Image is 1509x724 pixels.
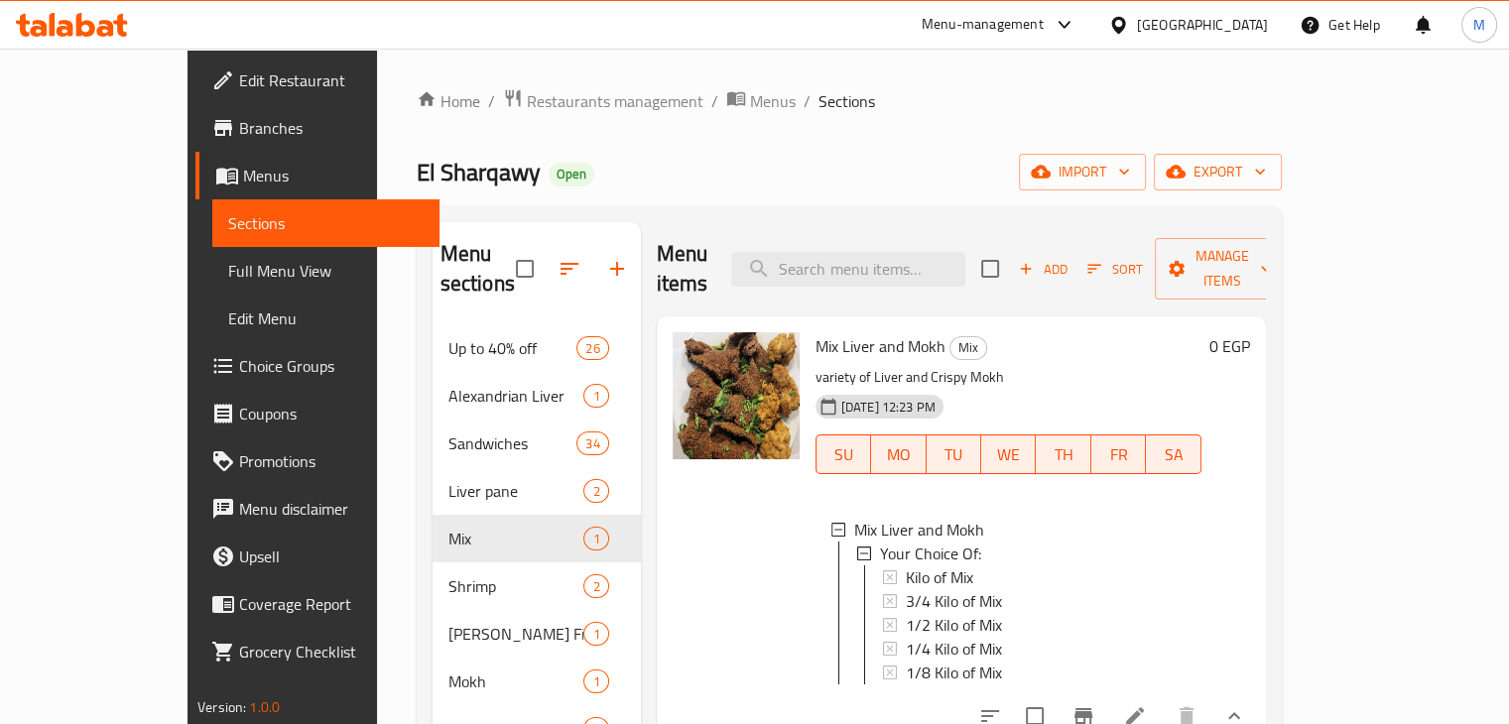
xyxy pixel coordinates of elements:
[804,89,811,113] li: /
[816,331,945,361] span: Mix Liver and Mokh
[417,89,480,113] a: Home
[197,694,246,720] span: Version:
[195,152,440,199] a: Menus
[433,467,641,515] div: Liver pane2
[549,166,594,182] span: Open
[433,562,641,610] div: Shrimp2
[1019,154,1146,190] button: import
[576,431,608,455] div: items
[1011,254,1074,285] button: Add
[657,239,708,299] h2: Menu items
[824,440,863,469] span: SU
[243,164,424,187] span: Menus
[239,497,424,521] span: Menu disclaimer
[673,332,800,459] img: Mix Liver and Mokh
[195,533,440,580] a: Upsell
[1087,258,1142,281] span: Sort
[488,89,495,113] li: /
[195,342,440,390] a: Choice Groups
[448,669,584,693] div: Mokh
[584,482,607,501] span: 2
[212,199,440,247] a: Sections
[433,420,641,467] div: Sandwiches34
[989,440,1028,469] span: WE
[1154,154,1282,190] button: export
[906,637,1002,661] span: 1/4 Kilo of Mix
[818,89,875,113] span: Sections
[1099,440,1138,469] span: FR
[1082,254,1147,285] button: Sort
[448,574,584,598] span: Shrimp
[969,248,1011,290] span: Select section
[906,613,1002,637] span: 1/2 Kilo of Mix
[576,336,608,360] div: items
[448,336,577,360] span: Up to 40% off
[583,479,608,503] div: items
[1171,244,1272,294] span: Manage items
[448,622,584,646] div: Zander Fish Fillet
[1036,434,1090,474] button: TH
[433,372,641,420] div: Alexandrian Liver1
[593,245,641,293] button: Add section
[195,437,440,485] a: Promotions
[433,658,641,705] div: Mokh1
[949,336,987,360] div: Mix
[239,449,424,473] span: Promotions
[1044,440,1082,469] span: TH
[584,387,607,406] span: 1
[584,530,607,548] span: 1
[417,150,541,194] span: El Sharqawy
[583,384,608,408] div: items
[1035,160,1130,184] span: import
[577,339,607,358] span: 26
[731,252,965,287] input: search
[228,259,424,283] span: Full Menu View
[228,211,424,235] span: Sections
[448,479,584,503] span: Liver pane
[584,577,607,596] span: 2
[750,89,796,113] span: Menus
[549,163,594,186] div: Open
[584,672,607,691] span: 1
[195,628,440,675] a: Grocery Checklist
[195,57,440,104] a: Edit Restaurant
[1209,332,1250,360] h6: 0 EGP
[433,610,641,658] div: [PERSON_NAME] Fish Fillet1
[195,485,440,533] a: Menu disclaimer
[249,694,280,720] span: 1.0.0
[935,440,973,469] span: TU
[726,88,796,114] a: Menus
[228,306,424,330] span: Edit Menu
[1137,14,1268,36] div: [GEOGRAPHIC_DATA]
[448,527,584,550] span: Mix
[1074,254,1155,285] span: Sort items
[854,518,984,542] span: Mix Liver and Mokh
[195,580,440,628] a: Coverage Report
[546,245,593,293] span: Sort sections
[1011,254,1074,285] span: Add item
[1146,434,1200,474] button: SA
[448,384,584,408] span: Alexandrian Liver
[504,248,546,290] span: Select all sections
[212,247,440,295] a: Full Menu View
[239,544,424,568] span: Upsell
[1170,160,1266,184] span: export
[816,365,1201,390] p: variety of Liver and Crispy Mokh
[950,336,986,359] span: Mix
[871,434,926,474] button: MO
[448,431,577,455] span: Sandwiches
[981,434,1036,474] button: WE
[239,402,424,425] span: Coupons
[503,88,703,114] a: Restaurants management
[1091,434,1146,474] button: FR
[433,515,641,562] div: Mix1
[583,574,608,598] div: items
[711,89,718,113] li: /
[527,89,703,113] span: Restaurants management
[195,104,440,152] a: Branches
[577,434,607,453] span: 34
[927,434,981,474] button: TU
[417,88,1282,114] nav: breadcrumb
